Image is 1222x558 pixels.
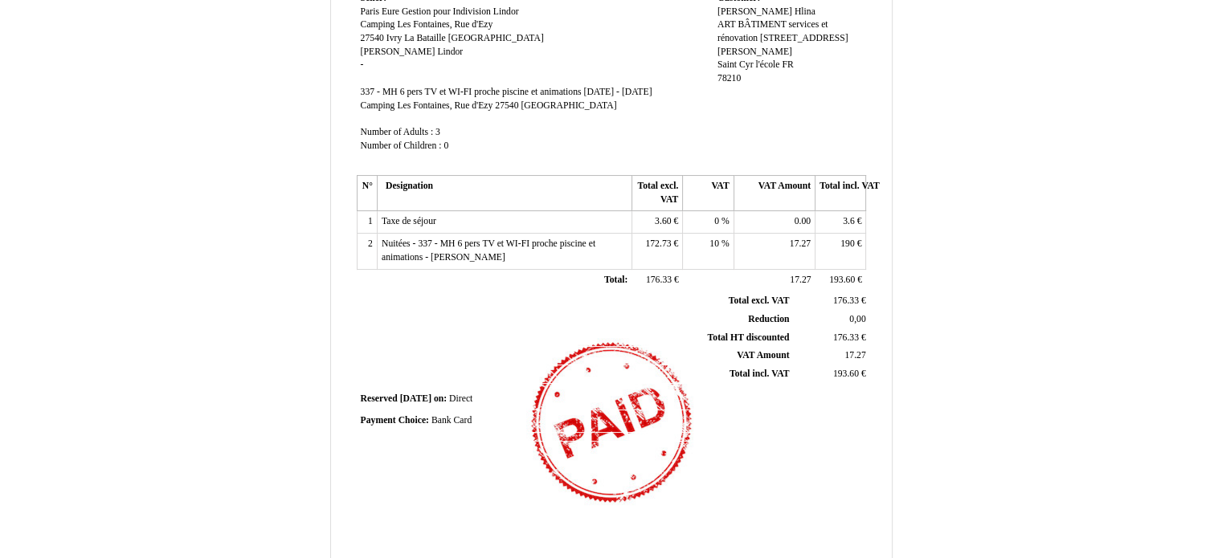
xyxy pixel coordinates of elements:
[361,6,519,17] span: Paris Eure Gestion pour Indivision Lindor
[521,100,616,111] span: [GEOGRAPHIC_DATA]
[443,141,448,151] span: 0
[382,216,436,226] span: Taxe de séjour
[815,211,866,234] td: €
[683,176,734,211] th: VAT
[683,234,734,269] td: %
[645,238,671,249] span: 172.73
[434,393,447,404] span: on:
[737,350,789,360] span: VAT Amount
[795,216,811,226] span: 0.00
[792,365,868,384] td: €
[748,314,789,324] span: Reduction
[631,234,682,269] td: €
[655,216,671,226] span: 3.60
[790,238,811,249] span: 17.27
[843,216,855,226] span: 3.6
[631,269,682,291] td: €
[361,141,442,151] span: Number of Children :
[382,238,595,263] span: Nuitées - 337 - MH 6 pers TV et WI-FI proche piscine et animations - [PERSON_NAME]
[714,216,719,226] span: 0
[717,6,792,17] span: [PERSON_NAME]
[792,292,868,310] td: €
[361,393,398,404] span: Reserved
[631,176,682,211] th: Total excl. VAT
[400,393,431,404] span: [DATE]
[717,59,779,70] span: Saint Cyr l'école
[795,6,815,17] span: Hlina
[844,350,865,360] span: 17.27
[730,369,790,379] span: Total incl. VAT
[829,275,855,285] span: 193.60
[734,176,815,211] th: VAT Amount
[815,269,866,291] td: €
[437,47,463,57] span: Lindor
[717,73,741,83] span: 78210
[449,393,472,404] span: Direct
[646,275,672,285] span: 176.33
[435,127,440,137] span: 3
[361,59,364,70] span: -
[707,332,789,343] span: Total HT discounted
[377,176,631,211] th: Designation
[357,211,377,234] td: 1
[361,47,435,57] span: [PERSON_NAME]
[361,87,582,97] span: 337 - MH 6 pers TV et WI-FI proche piscine et animations
[815,234,866,269] td: €
[604,275,627,285] span: Total:
[386,33,446,43] span: Ivry La Bataille
[782,59,793,70] span: FR
[815,176,866,211] th: Total incl. VAT
[583,87,652,97] span: [DATE] - [DATE]
[709,238,719,249] span: 10
[840,238,855,249] span: 190
[361,127,434,137] span: Number of Adults :
[361,19,493,30] span: Camping Les Fontaines, Rue d'Ezy
[631,211,682,234] td: €
[448,33,544,43] span: [GEOGRAPHIC_DATA]
[361,415,429,426] span: Payment Choice:
[431,415,472,426] span: Bank Card
[833,295,859,306] span: 176.33
[357,234,377,269] td: 2
[357,176,377,211] th: N°
[495,100,518,111] span: 27540
[361,33,384,43] span: 27540
[849,314,865,324] span: 0,00
[717,19,848,56] span: ART BÂTIMENT services et rénovation [STREET_ADDRESS][PERSON_NAME]
[792,328,868,347] td: €
[833,332,859,343] span: 176.33
[683,211,734,234] td: %
[790,275,811,285] span: 17.27
[361,100,493,111] span: Camping Les Fontaines, Rue d'Ezy
[729,295,790,306] span: Total excl. VAT
[833,369,859,379] span: 193.60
